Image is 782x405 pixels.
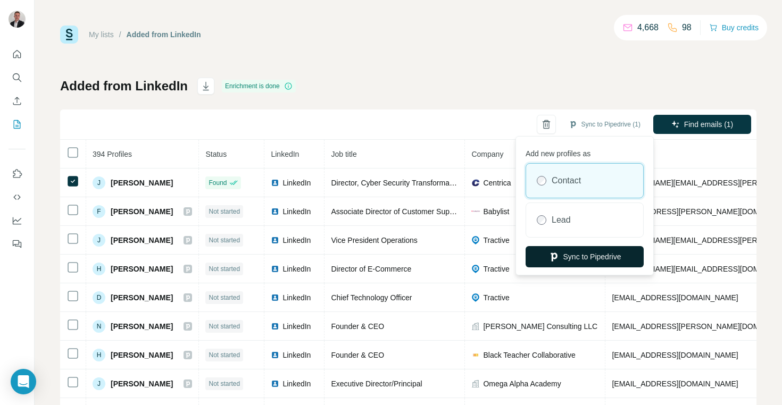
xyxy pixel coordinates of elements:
[282,264,311,274] span: LinkedIn
[93,176,105,189] div: J
[331,207,462,216] span: Associate Director of Customer Support
[684,119,734,130] span: Find emails (1)
[93,291,105,304] div: D
[271,179,279,187] img: LinkedIn logo
[612,351,738,359] span: [EMAIL_ADDRESS][DOMAIN_NAME]
[471,179,480,187] img: company-logo
[637,21,659,34] p: 4,668
[331,236,417,244] span: Vice President Operations
[209,379,240,389] span: Not started
[111,178,173,188] span: [PERSON_NAME]
[93,263,105,275] div: H
[282,178,311,188] span: LinkedIn
[111,206,173,217] span: [PERSON_NAME]
[111,378,173,389] span: [PERSON_NAME]
[9,11,26,28] img: Avatar
[9,164,26,183] button: Use Surfe on LinkedIn
[471,210,480,213] img: company-logo
[111,350,173,360] span: [PERSON_NAME]
[271,265,279,273] img: LinkedIn logo
[709,20,759,35] button: Buy credits
[119,29,121,40] li: /
[209,293,240,302] span: Not started
[209,322,240,331] span: Not started
[93,150,132,158] span: 394 Profiles
[282,378,311,389] span: LinkedIn
[526,246,644,267] button: Sync to Pipedrive
[682,21,692,34] p: 98
[483,178,511,188] span: Centrica
[483,206,509,217] span: Babylist
[612,293,738,302] span: [EMAIL_ADDRESS][DOMAIN_NAME]
[205,150,227,158] span: Status
[282,235,311,246] span: LinkedIn
[111,292,173,303] span: [PERSON_NAME]
[653,115,751,134] button: Find emails (1)
[331,265,411,273] span: Director of E-Commerce
[271,379,279,388] img: LinkedIn logo
[271,351,279,359] img: LinkedIn logo
[93,320,105,333] div: N
[222,80,296,92] div: Enrichment is done
[612,379,738,388] span: [EMAIL_ADDRESS][DOMAIN_NAME]
[471,351,480,359] img: company-logo
[209,264,240,274] span: Not started
[483,350,575,360] span: Black Teacher Collaborative
[93,234,105,247] div: J
[483,321,597,332] span: [PERSON_NAME] Consulting LLC
[271,150,299,158] span: LinkedIn
[561,116,648,132] button: Sync to Pipedrive (1)
[11,369,36,394] div: Open Intercom Messenger
[111,321,173,332] span: [PERSON_NAME]
[60,26,78,44] img: Surfe Logo
[331,351,384,359] span: Founder & CEO
[552,214,571,226] label: Lead
[111,235,173,246] span: [PERSON_NAME]
[483,264,509,274] span: Tractive
[93,205,105,218] div: F
[9,234,26,254] button: Feedback
[271,322,279,331] img: LinkedIn logo
[209,207,240,216] span: Not started
[209,350,240,360] span: Not started
[209,178,227,188] span: Found
[471,150,503,158] span: Company
[526,144,644,159] p: Add new profiles as
[483,378,561,389] span: Omega Alpha Academy
[282,292,311,303] span: LinkedIn
[9,115,26,134] button: My lists
[282,321,311,332] span: LinkedIn
[9,91,26,111] button: Enrich CSV
[111,264,173,274] span: [PERSON_NAME]
[9,45,26,64] button: Quick start
[471,236,480,244] img: company-logo
[471,265,480,273] img: company-logo
[93,349,105,361] div: H
[89,30,114,39] a: My lists
[331,293,412,302] span: Chief Technology Officer
[127,29,201,40] div: Added from LinkedIn
[271,207,279,216] img: LinkedIn logo
[271,236,279,244] img: LinkedIn logo
[282,206,311,217] span: LinkedIn
[552,174,581,187] label: Contact
[9,188,26,207] button: Use Surfe API
[60,78,188,95] h1: Added from LinkedIn
[271,293,279,302] img: LinkedIn logo
[331,379,422,388] span: Executive Director/Principal
[331,179,461,187] span: Director, Cyber Security Transformation
[471,293,480,302] img: company-logo
[282,350,311,360] span: LinkedIn
[483,292,509,303] span: Tractive
[331,150,356,158] span: Job title
[93,377,105,390] div: J
[483,235,509,246] span: Tractive
[9,211,26,230] button: Dashboard
[331,322,384,331] span: Founder & CEO
[209,235,240,245] span: Not started
[9,68,26,87] button: Search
